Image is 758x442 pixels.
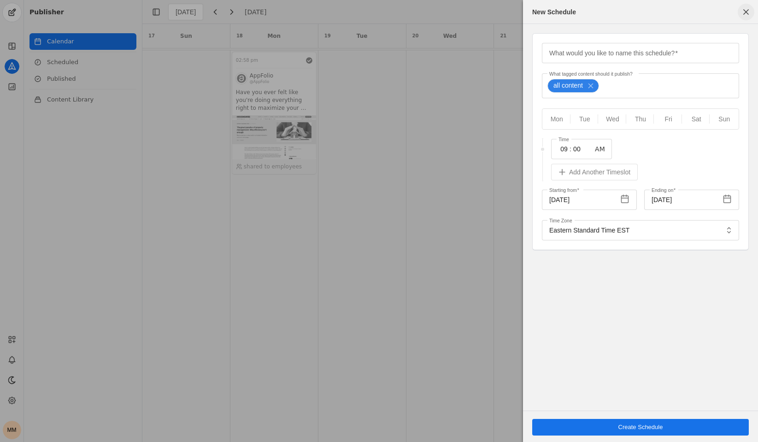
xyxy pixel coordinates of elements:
button: Fri [655,110,682,128]
input: MM/DD/YYYY [652,194,717,205]
mat-label: Ending on [652,186,673,194]
button: Sat [683,110,710,128]
span: Sat [686,110,707,128]
span: all content [553,81,583,91]
span: Fri [659,110,677,128]
button: AM [592,141,608,157]
span: Wed [600,110,625,128]
mat-label: Time Zone [549,216,572,225]
span: Mon [545,110,569,128]
span: Add Another Timeslot [569,167,630,177]
button: Create Schedule [532,419,749,436]
button: Tue [571,110,599,128]
button: Select Timezone [721,222,737,239]
div: New Schedule [532,7,576,17]
span: Thu [629,110,652,128]
span: Sun [713,110,735,128]
input: MM/DD/YYYY [549,194,615,205]
mat-label: Starting from [549,186,577,194]
button: Add Another Timeslot [551,164,638,180]
mat-label: What would you like to name this schedule? [549,48,675,59]
span: Create Schedule [618,423,663,432]
button: Mon [543,110,570,128]
input: Hours [558,143,570,155]
span: : [570,144,571,154]
input: Minutes [571,143,582,155]
button: Wed [599,110,626,128]
mat-label: Time [558,135,569,143]
mat-label: What tagged content should it publish? [549,70,633,78]
button: Thu [627,110,654,128]
button: Sun [711,110,738,128]
span: Tue [574,110,596,128]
